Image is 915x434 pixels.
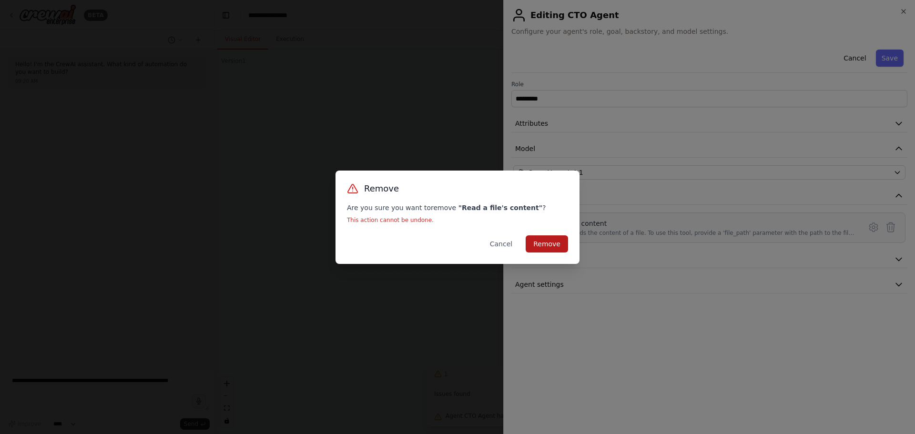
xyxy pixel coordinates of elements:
p: Are you sure you want to remove ? [347,203,568,212]
button: Remove [526,235,568,252]
p: This action cannot be undone. [347,216,568,224]
strong: " Read a file's content " [458,204,542,212]
button: Cancel [482,235,520,252]
h3: Remove [364,182,399,195]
